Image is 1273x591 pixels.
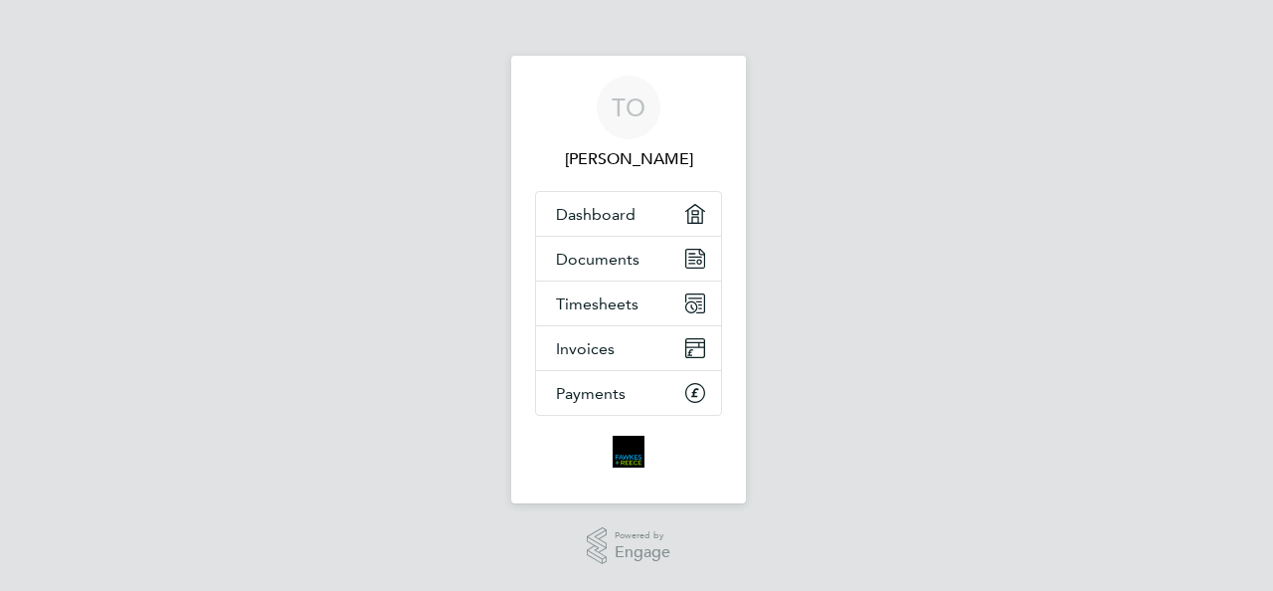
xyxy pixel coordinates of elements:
span: Timesheets [556,295,638,313]
span: Tega Oweh [535,147,722,171]
span: Payments [556,384,626,403]
span: Invoices [556,339,615,358]
a: Timesheets [536,282,721,325]
a: TO[PERSON_NAME] [535,76,722,171]
a: Documents [536,237,721,281]
a: Dashboard [536,192,721,236]
nav: Main navigation [511,56,746,503]
span: Documents [556,250,639,269]
span: TO [612,95,645,120]
a: Payments [536,371,721,415]
span: Engage [615,544,670,561]
a: Powered byEngage [587,527,671,565]
img: bromak-logo-retina.png [613,436,644,468]
a: Invoices [536,326,721,370]
span: Powered by [615,527,670,544]
span: Dashboard [556,205,636,224]
a: Go to home page [535,436,722,468]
